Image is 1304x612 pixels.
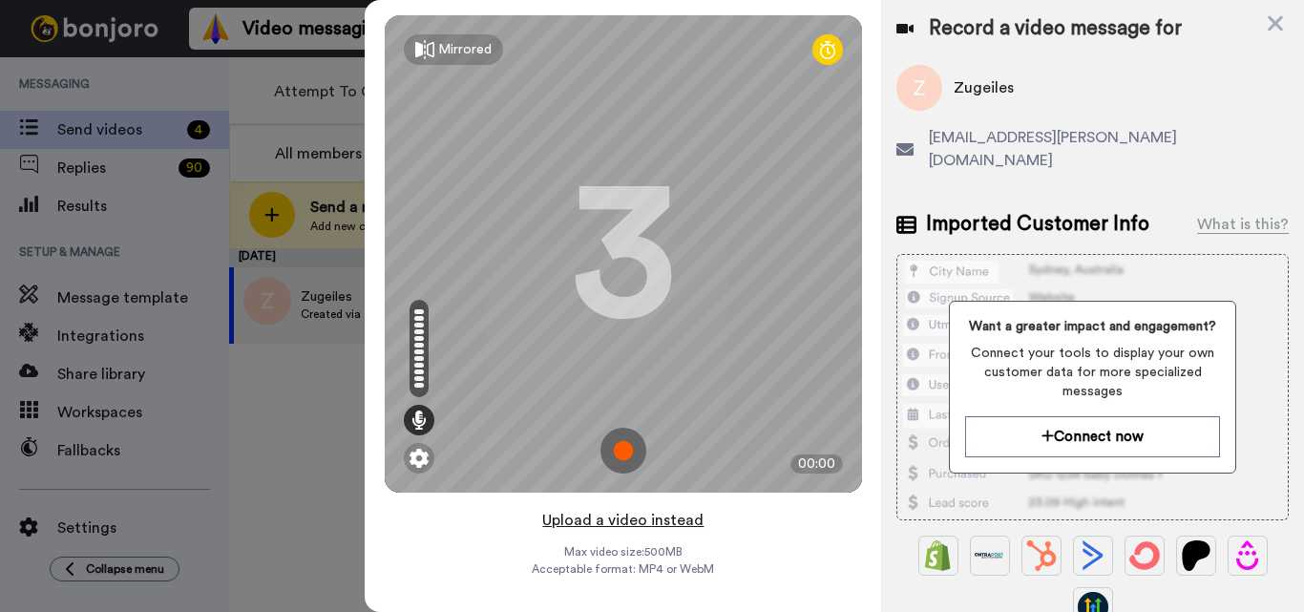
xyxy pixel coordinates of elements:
[1197,213,1289,236] div: What is this?
[1026,540,1057,571] img: Hubspot
[564,544,683,559] span: Max video size: 500 MB
[410,449,429,468] img: ic_gear.svg
[923,540,954,571] img: Shopify
[1181,540,1211,571] img: Patreon
[926,210,1149,239] span: Imported Customer Info
[929,126,1289,172] span: [EMAIL_ADDRESS][PERSON_NAME][DOMAIN_NAME]
[965,317,1220,336] span: Want a greater impact and engagement?
[1232,540,1263,571] img: Drip
[536,508,709,533] button: Upload a video instead
[790,454,843,474] div: 00:00
[975,540,1005,571] img: Ontraport
[965,344,1220,401] span: Connect your tools to display your own customer data for more specialized messages
[571,182,676,326] div: 3
[1129,540,1160,571] img: ConvertKit
[532,561,714,577] span: Acceptable format: MP4 or WebM
[965,416,1220,457] button: Connect now
[600,428,646,474] img: ic_record_start.svg
[1078,540,1108,571] img: ActiveCampaign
